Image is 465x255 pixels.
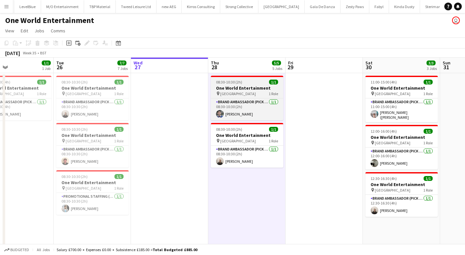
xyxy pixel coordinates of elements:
[211,123,283,168] div: 08:30-10:30 (2h)1/1One World Entertainment [GEOGRAPHIC_DATA]1 RoleBrand Ambassador (Pick up)1/108...
[211,76,283,120] app-job-card: 08:30-10:30 (2h)1/1One World Entertainment [GEOGRAPHIC_DATA]1 RoleBrand Ambassador (Pick up)1/108...
[443,60,450,66] span: Sun
[364,63,373,71] span: 30
[369,0,389,13] button: Fabyl
[365,98,438,122] app-card-role: Brand Ambassador (Pick up)1/111:00-15:00 (4h)[PERSON_NAME] ([PERSON_NAME]
[211,98,283,120] app-card-role: Brand Ambassador (Pick up)1/108:30-10:30 (2h)[PERSON_NAME]
[118,66,128,71] div: 7 Jobs
[216,80,242,84] span: 08:30-10:30 (2h)
[423,188,433,193] span: 1 Role
[56,146,129,168] app-card-role: Brand Ambassador (Pick up)1/108:30-10:30 (2h)[PERSON_NAME]
[389,0,420,13] button: Kinda Dusty
[365,125,438,170] div: 12:00-16:00 (4h)1/1One World Entertainment [GEOGRAPHIC_DATA]1 RoleBrand Ambassador (Pick up)1/112...
[365,172,438,217] app-job-card: 12:30-16:30 (4h)1/1One World Entertainment [GEOGRAPHIC_DATA]1 RoleBrand Ambassador (Pick up)1/112...
[442,63,450,71] span: 31
[365,195,438,217] app-card-role: Brand Ambassador (Pick up)1/112:30-16:30 (4h)[PERSON_NAME]
[56,180,129,185] h3: One World Entertainment
[84,0,116,13] button: TBP Material
[114,80,124,84] span: 1/1
[114,174,124,179] span: 1/1
[51,28,65,34] span: Comms
[365,182,438,187] h3: One World Entertainment
[365,85,438,91] h3: One World Entertainment
[48,27,68,35] a: Comms
[341,0,369,13] button: Zesty Paws
[153,247,197,252] span: Total Budgeted £885.00
[133,63,143,71] span: 27
[371,80,397,84] span: 11:00-15:00 (4h)
[3,246,30,253] button: Budgeted
[55,63,64,71] span: 26
[10,248,29,252] span: Budgeted
[114,127,124,132] span: 1/1
[114,139,124,143] span: 1 Role
[32,27,47,35] a: Jobs
[56,123,129,168] app-job-card: 08:30-10:30 (2h)1/1One World Entertainment [GEOGRAPHIC_DATA]1 RoleBrand Ambassador (Pick up)1/108...
[35,28,44,34] span: Jobs
[211,60,219,66] span: Thu
[21,50,38,55] span: Week 35
[272,66,282,71] div: 5 Jobs
[365,60,373,66] span: Sat
[21,28,28,34] span: Edit
[423,140,433,145] span: 1 Role
[114,186,124,191] span: 1 Role
[287,63,293,71] span: 29
[40,50,47,55] div: BST
[56,193,129,215] app-card-role: Promotional Staffing (Brand Ambassadors)1/108:30-10:30 (2h)[PERSON_NAME]
[56,85,129,91] h3: One World Entertainment
[117,61,126,65] span: 7/7
[424,176,433,181] span: 1/1
[423,91,433,96] span: 1 Role
[114,91,124,96] span: 1 Role
[37,80,46,84] span: 1/1
[269,91,278,96] span: 1 Role
[220,91,256,96] span: [GEOGRAPHIC_DATA]
[56,60,64,66] span: Tue
[420,0,445,13] button: Sterimar
[36,247,51,252] span: All jobs
[116,0,157,13] button: Tweed Leisure Ltd
[56,132,129,138] h3: One World Entertainment
[211,85,283,91] h3: One World Entertainment
[269,80,278,84] span: 1/1
[220,139,256,143] span: [GEOGRAPHIC_DATA]
[42,61,51,65] span: 1/1
[365,148,438,170] app-card-role: Brand Ambassador (Pick up)1/112:00-16:00 (4h)[PERSON_NAME]
[427,61,436,65] span: 3/3
[211,132,283,138] h3: One World Entertainment
[424,129,433,134] span: 1/1
[56,98,129,120] app-card-role: Brand Ambassador (Pick up)1/108:30-10:30 (2h)[PERSON_NAME]
[258,0,305,13] button: [GEOGRAPHIC_DATA]
[42,66,50,71] div: 1 Job
[61,174,88,179] span: 08:30-10:30 (2h)
[365,134,438,140] h3: One World Entertainment
[134,60,143,66] span: Wed
[5,16,94,25] h1: One World Entertainment
[61,80,88,84] span: 08:30-10:30 (2h)
[3,27,17,35] a: View
[56,76,129,120] app-job-card: 08:30-10:30 (2h)1/1One World Entertainment [GEOGRAPHIC_DATA]1 RoleBrand Ambassador (Pick up)1/108...
[452,17,460,24] app-user-avatar: Nina Mackay
[272,61,281,65] span: 5/5
[56,170,129,215] app-job-card: 08:30-10:30 (2h)1/1One World Entertainment [GEOGRAPHIC_DATA]1 RolePromotional Staffing (Brand Amb...
[66,91,101,96] span: [GEOGRAPHIC_DATA]
[211,146,283,168] app-card-role: Brand Ambassador (Pick up)1/108:30-10:30 (2h)[PERSON_NAME]
[371,129,397,134] span: 12:00-16:00 (4h)
[18,27,31,35] a: Edit
[375,140,410,145] span: [GEOGRAPHIC_DATA]
[365,76,438,122] app-job-card: 11:00-15:00 (4h)1/1One World Entertainment [GEOGRAPHIC_DATA]1 RoleBrand Ambassador (Pick up)1/111...
[37,91,46,96] span: 1 Role
[14,0,41,13] button: LevelBlue
[5,28,14,34] span: View
[427,66,437,71] div: 3 Jobs
[269,139,278,143] span: 1 Role
[66,139,101,143] span: [GEOGRAPHIC_DATA]
[66,186,101,191] span: [GEOGRAPHIC_DATA]
[182,0,220,13] button: Kirros Consulting
[305,0,341,13] button: Gala De Danza
[61,127,88,132] span: 08:30-10:30 (2h)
